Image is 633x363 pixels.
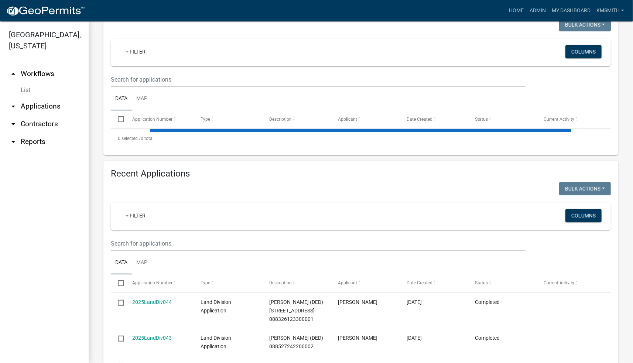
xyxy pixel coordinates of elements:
button: Columns [565,45,602,58]
span: Completed [475,335,500,341]
i: arrow_drop_down [9,120,18,129]
a: 2025LandDiv043 [132,335,172,341]
span: Uthe, Robert E (DED) 1707 240TH ST 088326123300001 [269,299,323,322]
span: 08/27/2025 [407,335,422,341]
h4: Recent Applications [111,168,611,179]
span: 0 selected / [118,136,141,141]
span: Date Created [407,117,432,122]
i: arrow_drop_down [9,137,18,146]
datatable-header-cell: Current Activity [537,274,605,292]
span: Current Activity [544,117,574,122]
span: Status [475,280,488,285]
button: Bulk Actions [559,18,611,31]
datatable-header-cell: Status [468,274,537,292]
datatable-header-cell: Type [194,110,262,128]
span: John D. Jordan [338,335,377,341]
button: Bulk Actions [559,182,611,195]
datatable-header-cell: Application Number [125,274,194,292]
a: kmsmith [593,4,627,18]
datatable-header-cell: Status [468,110,537,128]
span: Type [201,280,210,285]
a: + Filter [120,209,151,222]
input: Search for applications [111,236,526,251]
a: + Filter [120,45,151,58]
datatable-header-cell: Date Created [400,274,468,292]
span: Date Created [407,280,432,285]
span: Applicant [338,117,357,122]
a: Admin [527,4,549,18]
a: My Dashboard [549,4,593,18]
i: arrow_drop_up [9,69,18,78]
datatable-header-cell: Applicant [331,274,400,292]
span: Bruce Uthe [338,299,377,305]
span: 09/02/2025 [407,299,422,305]
a: Data [111,87,132,111]
span: Description [269,280,292,285]
span: Current Activity [544,280,574,285]
span: Application Number [132,280,172,285]
datatable-header-cell: Description [262,274,331,292]
span: Land Division Application [201,335,231,349]
datatable-header-cell: Date Created [400,110,468,128]
datatable-header-cell: Applicant [331,110,400,128]
span: Description [269,117,292,122]
datatable-header-cell: Select [111,274,125,292]
a: Map [132,87,152,111]
a: Data [111,251,132,275]
span: Type [201,117,210,122]
span: Land Division Application [201,299,231,314]
div: 0 total [111,129,611,148]
datatable-header-cell: Current Activity [537,110,605,128]
a: Home [506,4,527,18]
a: Map [132,251,152,275]
i: arrow_drop_down [9,102,18,111]
span: Status [475,117,488,122]
datatable-header-cell: Select [111,110,125,128]
datatable-header-cell: Description [262,110,331,128]
button: Columns [565,209,602,222]
span: Completed [475,299,500,305]
span: Applicant [338,280,357,285]
a: 2025LandDiv044 [132,299,172,305]
datatable-header-cell: Application Number [125,110,194,128]
input: Search for applications [111,72,526,87]
span: Anderson, Susan E (DED) 088527242200002 [269,335,323,349]
span: Application Number [132,117,172,122]
datatable-header-cell: Type [194,274,262,292]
